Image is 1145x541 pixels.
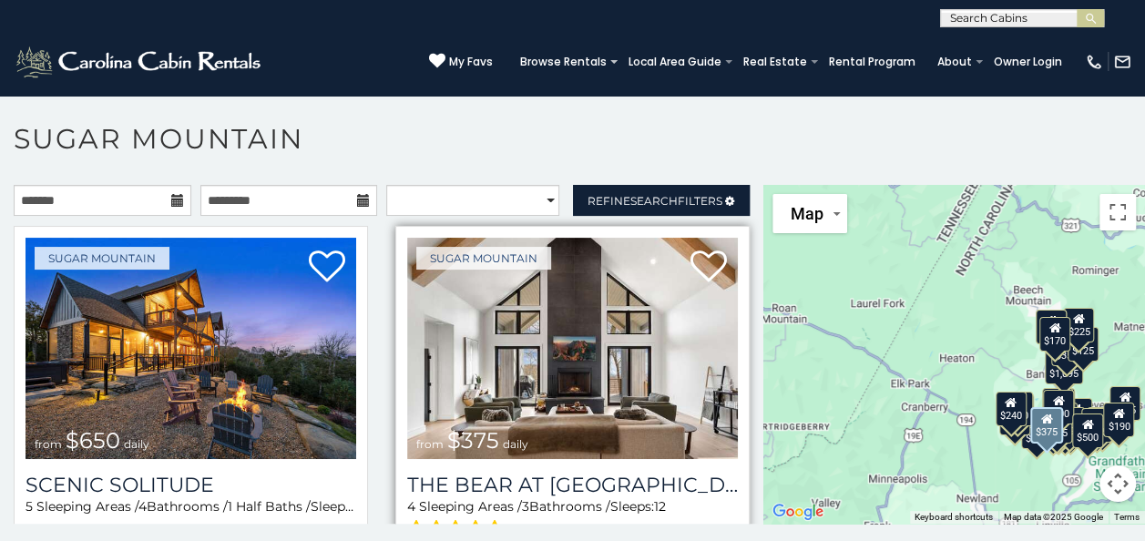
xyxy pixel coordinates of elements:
div: $225 [1063,308,1094,342]
span: from [35,437,62,451]
a: The Bear At [GEOGRAPHIC_DATA] [407,473,738,497]
div: $300 [1042,390,1073,424]
a: Real Estate [734,49,816,75]
span: 5 [26,498,33,515]
button: Keyboard shortcuts [915,511,993,524]
span: Refine Filters [588,194,722,208]
a: Sugar Mountain [35,247,169,270]
a: Terms (opens in new tab) [1114,512,1140,522]
a: Scenic Solitude from $650 daily [26,238,356,459]
a: Rental Program [820,49,925,75]
a: The Bear At Sugar Mountain from $375 daily [407,238,738,459]
span: 3 [522,498,529,515]
a: Add to favorites [309,249,345,287]
a: Open this area in Google Maps (opens a new window) [768,500,828,524]
a: About [928,49,981,75]
span: 4 [138,498,147,515]
div: $170 [1038,317,1069,352]
div: $200 [1060,398,1091,433]
button: Map camera controls [1099,465,1136,502]
a: Add to favorites [690,249,727,287]
div: $375 [1029,407,1062,444]
span: from [416,437,444,451]
a: Sugar Mountain [416,247,551,270]
div: $500 [1071,413,1102,448]
span: daily [503,437,528,451]
div: $125 [1067,327,1098,362]
a: Browse Rentals [511,49,616,75]
img: White-1-2.png [14,44,266,80]
img: Scenic Solitude [26,238,356,459]
span: daily [124,437,149,451]
img: phone-regular-white.png [1085,53,1103,71]
img: mail-regular-white.png [1113,53,1131,71]
span: 12 [354,498,366,515]
span: 1 Half Baths / [228,498,311,515]
span: 4 [407,498,415,515]
img: Google [768,500,828,524]
a: Local Area Guide [619,49,731,75]
span: My Favs [449,54,493,70]
div: $265 [1043,388,1074,423]
div: $240 [1036,310,1067,344]
div: $190 [1041,388,1072,423]
a: RefineSearchFilters [573,185,751,216]
span: $650 [66,427,120,454]
a: Scenic Solitude [26,473,356,497]
div: $190 [1103,403,1134,437]
div: $195 [1080,408,1111,443]
a: My Favs [429,53,493,71]
button: Change map style [772,194,847,233]
span: 12 [654,498,666,515]
img: The Bear At Sugar Mountain [407,238,738,459]
span: $375 [447,427,499,454]
div: $155 [1109,386,1140,421]
button: Toggle fullscreen view [1099,194,1136,230]
a: Owner Login [985,49,1071,75]
h3: The Bear At Sugar Mountain [407,473,738,497]
span: Map data ©2025 Google [1004,512,1103,522]
span: Search [630,194,678,208]
div: $240 [995,392,1026,426]
span: Map [791,204,823,223]
div: $1,095 [1045,350,1083,384]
